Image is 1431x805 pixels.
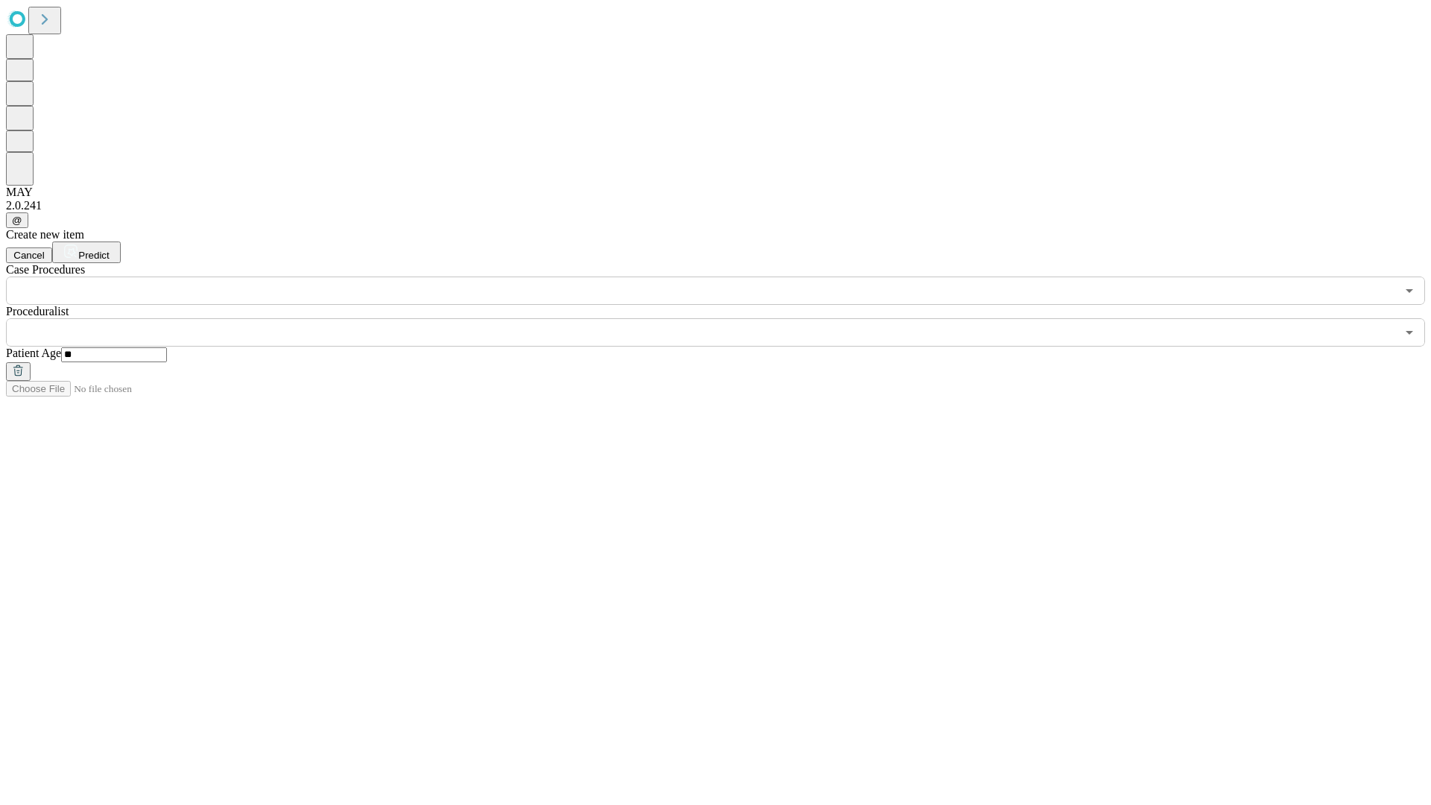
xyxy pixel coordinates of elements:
button: @ [6,212,28,228]
button: Predict [52,241,121,263]
span: Scheduled Procedure [6,263,85,276]
div: MAY [6,186,1425,199]
span: Proceduralist [6,305,69,318]
span: Create new item [6,228,84,241]
span: Patient Age [6,347,61,359]
span: @ [12,215,22,226]
button: Open [1399,280,1420,301]
button: Open [1399,322,1420,343]
span: Cancel [13,250,45,261]
button: Cancel [6,247,52,263]
span: Predict [78,250,109,261]
div: 2.0.241 [6,199,1425,212]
